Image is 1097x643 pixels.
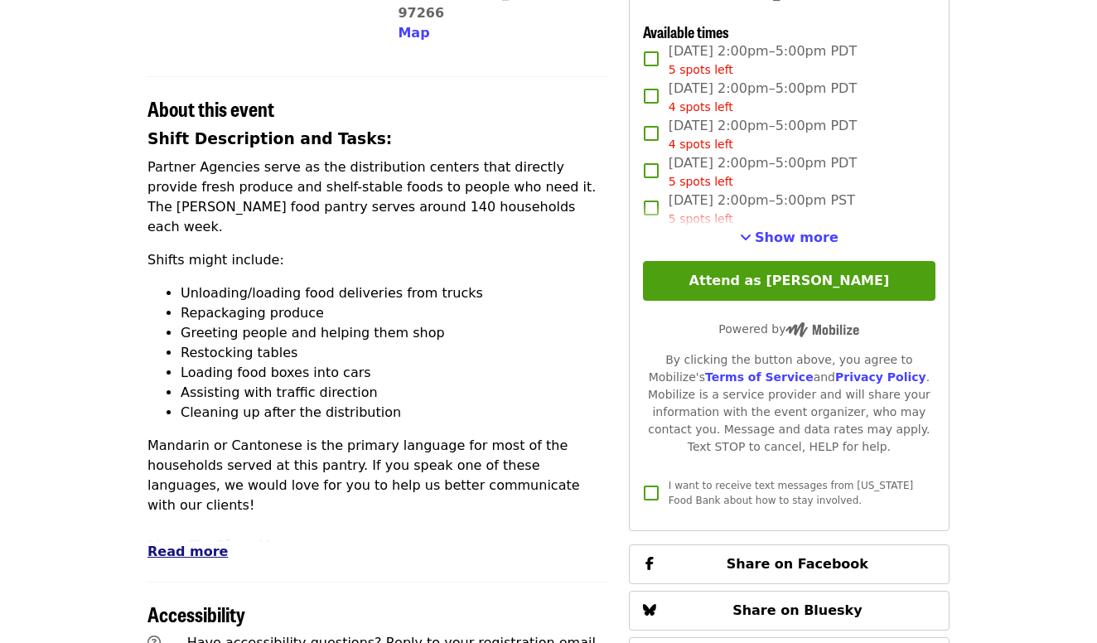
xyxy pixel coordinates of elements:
[398,23,429,43] button: Map
[669,175,733,188] span: 5 spots left
[147,128,609,151] h3: Shift Description and Tasks:
[669,480,913,506] span: I want to receive text messages from [US_STATE] Food Bank about how to stay involved.
[147,599,245,628] span: Accessibility
[669,41,857,79] span: [DATE] 2:00pm–5:00pm PDT
[147,544,228,559] span: Read more
[398,25,429,41] span: Map
[629,591,950,631] button: Share on Bluesky
[755,230,838,245] span: Show more
[181,363,609,383] li: Loading food boxes into cars
[181,323,609,343] li: Greeting people and helping them shop
[669,153,857,191] span: [DATE] 2:00pm–5:00pm PDT
[669,63,733,76] span: 5 spots left
[669,138,733,151] span: 4 spots left
[705,370,814,384] a: Terms of Service
[669,79,857,116] span: [DATE] 2:00pm–5:00pm PDT
[669,116,857,153] span: [DATE] 2:00pm–5:00pm PDT
[785,322,859,337] img: Powered by Mobilize
[643,21,729,42] span: Available times
[727,556,868,572] span: Share on Facebook
[181,383,609,403] li: Assisting with traffic direction
[147,535,609,558] h3: How-To Sign Up:
[147,94,274,123] span: About this event
[732,602,863,618] span: Share on Bluesky
[629,544,950,584] button: Share on Facebook
[147,542,228,562] button: Read more
[181,343,609,363] li: Restocking tables
[181,283,609,303] li: Unloading/loading food deliveries from trucks
[740,228,838,248] button: See more timeslots
[181,403,609,423] li: Cleaning up after the distribution
[643,261,935,301] button: Attend as [PERSON_NAME]
[181,303,609,323] li: Repackaging produce
[669,191,855,228] span: [DATE] 2:00pm–5:00pm PST
[643,351,935,456] div: By clicking the button above, you agree to Mobilize's and . Mobilize is a service provider and wi...
[147,436,609,515] p: Mandarin or Cantonese is the primary language for most of the households served at this pantry. I...
[835,370,926,384] a: Privacy Policy
[669,212,733,225] span: 5 spots left
[669,100,733,114] span: 4 spots left
[147,250,609,270] p: Shifts might include:
[147,157,609,237] p: Partner Agencies serve as the distribution centers that directly provide fresh produce and shelf-...
[718,322,859,336] span: Powered by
